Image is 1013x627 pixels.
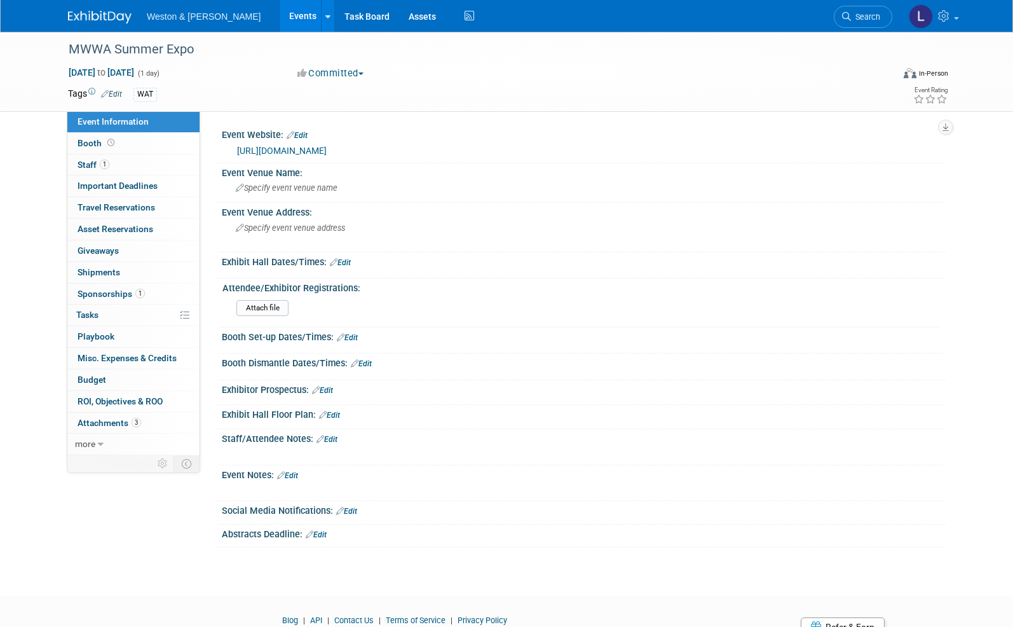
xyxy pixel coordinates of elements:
[312,386,333,395] a: Edit
[222,203,945,219] div: Event Venue Address:
[67,111,200,132] a: Event Information
[67,133,200,154] a: Booth
[918,69,948,78] div: In-Person
[67,155,200,176] a: Staff1
[386,616,445,625] a: Terms of Service
[351,359,372,368] a: Edit
[324,616,332,625] span: |
[67,219,200,240] a: Asset Reservations
[293,67,369,80] button: Committed
[306,530,327,539] a: Edit
[319,411,340,420] a: Edit
[222,405,945,422] div: Exhibit Hall Floor Plan:
[78,396,163,406] span: ROI, Objectives & ROO
[68,11,132,24] img: ExhibitDay
[75,439,95,449] span: more
[376,616,384,625] span: |
[904,68,916,78] img: Format-Inperson.png
[64,38,873,61] div: MWWA Summer Expo
[95,67,107,78] span: to
[222,501,945,518] div: Social Media Notifications:
[67,240,200,261] a: Giveaways
[330,258,351,267] a: Edit
[78,224,153,234] span: Asset Reservations
[67,262,200,283] a: Shipments
[334,616,374,625] a: Contact Us
[236,183,337,193] span: Specify event venue name
[100,160,109,169] span: 1
[222,465,945,482] div: Event Notes:
[222,125,945,142] div: Event Website:
[67,326,200,347] a: Playbook
[147,11,261,22] span: Weston & [PERSON_NAME]
[222,163,945,179] div: Event Venue Name:
[67,197,200,218] a: Travel Reservations
[67,348,200,369] a: Misc. Expenses & Credits
[78,181,158,191] span: Important Deadlines
[78,375,106,385] span: Budget
[447,616,456,625] span: |
[337,333,358,342] a: Edit
[68,67,135,78] span: [DATE] [DATE]
[336,507,357,516] a: Edit
[174,455,200,472] td: Toggle Event Tabs
[458,616,507,625] a: Privacy Policy
[222,252,945,269] div: Exhibit Hall Dates/Times:
[137,69,160,78] span: (1 day)
[68,87,122,102] td: Tags
[909,4,933,29] img: Leah Stanton
[78,160,109,170] span: Staff
[817,66,948,85] div: Event Format
[67,305,200,326] a: Tasks
[282,616,298,625] a: Blog
[222,354,945,370] div: Booth Dismantle Dates/Times:
[132,418,141,427] span: 3
[310,616,322,625] a: API
[78,138,117,148] span: Booth
[78,245,119,256] span: Giveaways
[78,331,114,341] span: Playbook
[834,6,892,28] a: Search
[76,310,99,320] span: Tasks
[78,202,155,212] span: Travel Reservations
[101,90,122,99] a: Edit
[300,616,308,625] span: |
[133,88,157,101] div: WAT
[67,391,200,412] a: ROI, Objectives & ROO
[135,289,145,298] span: 1
[78,267,120,277] span: Shipments
[236,223,345,233] span: Specify event venue address
[67,434,200,455] a: more
[78,116,149,127] span: Event Information
[78,353,177,363] span: Misc. Expenses & Credits
[78,418,141,428] span: Attachments
[913,87,948,93] div: Event Rating
[222,429,945,446] div: Staff/Attendee Notes:
[152,455,174,472] td: Personalize Event Tab Strip
[316,435,337,444] a: Edit
[67,369,200,390] a: Budget
[222,327,945,344] div: Booth Set-up Dates/Times:
[105,138,117,148] span: Booth not reserved yet
[78,289,145,299] span: Sponsorships
[67,284,200,305] a: Sponsorships1
[222,380,945,397] div: Exhibitor Prospectus:
[277,471,298,480] a: Edit
[222,279,939,294] div: Attendee/Exhibitor Registrations:
[851,12,880,22] span: Search
[67,176,200,196] a: Important Deadlines
[237,146,327,156] a: [URL][DOMAIN_NAME]
[287,131,308,140] a: Edit
[222,525,945,541] div: Abstracts Deadline:
[67,413,200,434] a: Attachments3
